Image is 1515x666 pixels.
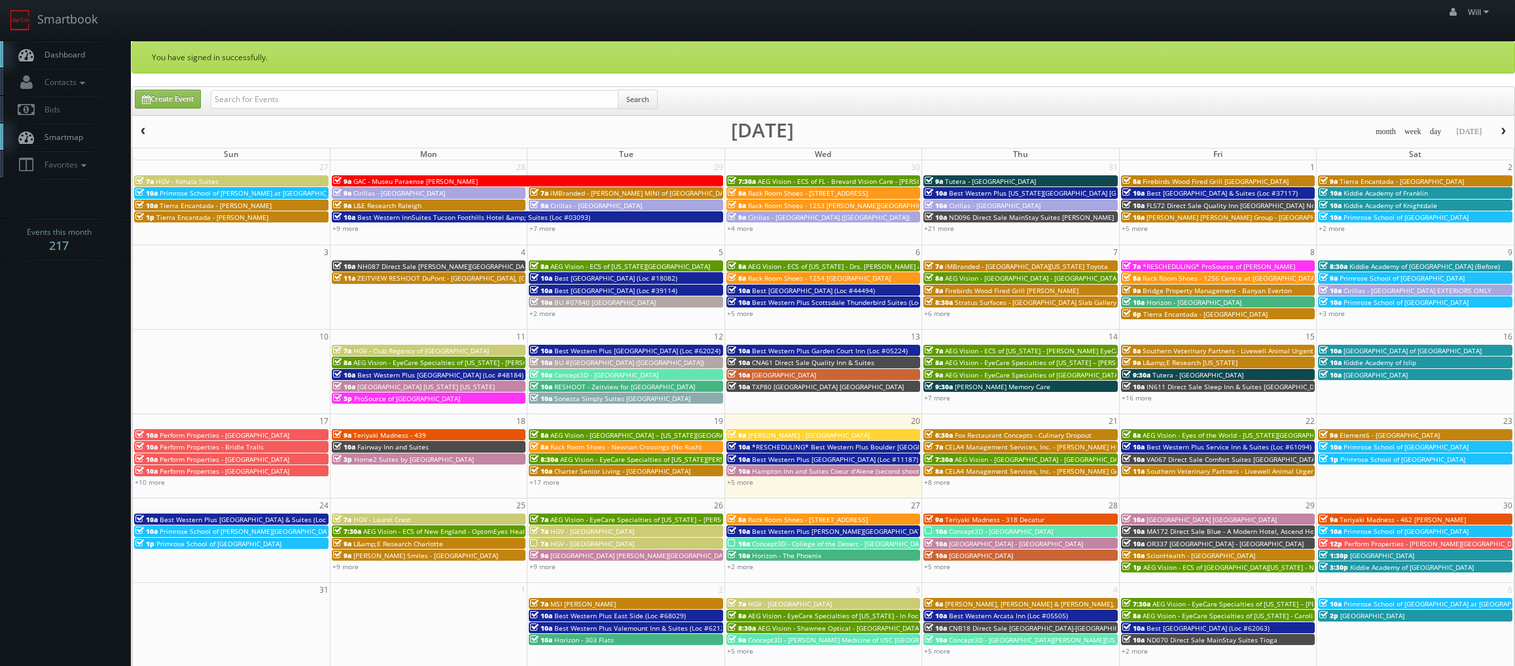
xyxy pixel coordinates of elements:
[1152,370,1243,379] span: Tutera - [GEOGRAPHIC_DATA]
[728,298,750,307] span: 10a
[748,599,832,608] span: HGV - [GEOGRAPHIC_DATA]
[560,455,820,464] span: AEG Vision - EyeCare Specialties of [US_STATE][PERSON_NAME] Eyecare Associates
[357,262,613,271] span: NH087 Direct Sale [PERSON_NAME][GEOGRAPHIC_DATA], Ascend Hotel Collection
[160,430,289,440] span: Perform Properties - [GEOGRAPHIC_DATA]
[1122,346,1141,355] span: 8a
[530,188,548,198] span: 7a
[728,551,750,560] span: 10a
[728,346,750,355] span: 10a
[925,273,943,283] span: 8a
[1147,188,1298,198] span: Best [GEOGRAPHIC_DATA] & Suites (Loc #37117)
[1147,539,1304,548] span: OR337 [GEOGRAPHIC_DATA] - [GEOGRAPHIC_DATA]
[554,394,690,403] span: Sonesta Simply Suites [GEOGRAPHIC_DATA]
[332,562,359,571] a: +9 more
[728,539,750,548] span: 10a
[949,527,1053,536] span: Concept3D - [GEOGRAPHIC_DATA]
[530,551,548,560] span: 9a
[945,442,1137,451] span: CELA4 Management Services, Inc. - [PERSON_NAME] Hyundai
[554,286,677,295] span: Best [GEOGRAPHIC_DATA] (Loc #39114)
[333,177,351,186] span: 9a
[1344,213,1469,222] span: Primrose School of [GEOGRAPHIC_DATA]
[333,188,351,198] span: 9a
[1319,455,1338,464] span: 1p
[748,213,910,222] span: Cirillas - [GEOGRAPHIC_DATA] ([GEOGRAPHIC_DATA])
[530,298,552,307] span: 10a
[728,430,746,440] span: 9a
[550,539,634,548] span: HGV - [GEOGRAPHIC_DATA]
[618,90,658,109] button: Search
[530,394,552,403] span: 10a
[1344,201,1437,210] span: Kiddie Academy of Knightdale
[1122,599,1150,608] span: 7:30a
[752,466,921,476] span: Hampton Inn and Suites Coeur d'Alene (second shoot)
[550,442,702,451] span: Rack Room Shoes - Newnan Crossings (No Rush)
[333,346,351,355] span: 7a
[1143,430,1342,440] span: AEG Vision - Eyes of the World - [US_STATE][GEOGRAPHIC_DATA]
[38,104,60,115] span: Bids
[530,382,552,391] span: 10a
[1147,442,1357,451] span: Best Western Plus Service Inn & Suites (Loc #61094) WHITE GLOVE
[1344,370,1408,379] span: [GEOGRAPHIC_DATA]
[135,478,165,487] a: +10 more
[333,527,361,536] span: 7:30a
[925,201,947,210] span: 10a
[1344,358,1416,367] span: Kiddie Academy of Islip
[529,478,560,487] a: +17 more
[1319,273,1338,283] span: 9a
[550,430,832,440] span: AEG Vision - [GEOGRAPHIC_DATA] – [US_STATE][GEOGRAPHIC_DATA]. ([GEOGRAPHIC_DATA])
[1122,515,1145,524] span: 10a
[354,394,460,403] span: ProSource of [GEOGRAPHIC_DATA]
[748,430,870,440] span: [PERSON_NAME] - [GEOGRAPHIC_DATA]
[1344,188,1428,198] span: Kiddie Academy of Franklin
[357,213,590,222] span: Best Western InnSuites Tucson Foothills Hotel &amp; Suites (Loc #03093)
[748,262,983,271] span: AEG Vision - ECS of [US_STATE] - Drs. [PERSON_NAME] and [PERSON_NAME]
[1319,213,1342,222] span: 10a
[1122,213,1145,222] span: 10a
[752,455,918,464] span: Best Western Plus [GEOGRAPHIC_DATA] (Loc #11187)
[530,455,558,464] span: 8:30a
[1143,563,1428,572] span: AEG Vision - ECS of [GEOGRAPHIC_DATA][US_STATE] - North Garland Vision (Headshot Only)
[955,455,1128,464] span: AEG Vision - [GEOGRAPHIC_DATA] - [GEOGRAPHIC_DATA]
[728,599,746,608] span: 7a
[728,273,746,283] span: 8a
[1122,539,1145,548] span: 10a
[530,273,552,283] span: 10a
[333,539,351,548] span: 9a
[1122,358,1141,367] span: 9a
[1319,346,1342,355] span: 10a
[135,213,154,222] span: 1p
[550,188,734,198] span: iMBranded - [PERSON_NAME] MINI of [GEOGRAPHIC_DATA]
[1340,430,1440,440] span: Element6 - [GEOGRAPHIC_DATA]
[748,273,891,283] span: Rack Room Shoes - 1254 [GEOGRAPHIC_DATA]
[1122,551,1145,560] span: 10a
[333,382,355,391] span: 10a
[530,430,548,440] span: 8a
[160,188,347,198] span: Primrose School of [PERSON_NAME] at [GEOGRAPHIC_DATA]
[925,442,943,451] span: 7a
[1122,393,1152,402] a: +16 more
[728,213,746,222] span: 9a
[1319,563,1348,572] span: 3:30p
[38,131,83,143] span: Smartmap
[1468,7,1493,18] span: Will
[1122,177,1141,186] span: 8a
[925,358,943,367] span: 8a
[1122,286,1141,295] span: 9a
[1122,455,1145,464] span: 10a
[728,188,746,198] span: 8a
[925,515,943,524] span: 9a
[752,286,875,295] span: Best [GEOGRAPHIC_DATA] (Loc #44494)
[530,201,548,210] span: 9a
[554,273,677,283] span: Best [GEOGRAPHIC_DATA] (Loc #18082)
[135,455,158,464] span: 10a
[353,358,677,367] span: AEG Vision - EyeCare Specialties of [US_STATE] - [PERSON_NAME] Eyecare Associates - [PERSON_NAME]
[945,515,1044,524] span: Teriyaki Madness - 318 Decatur
[135,442,158,451] span: 10a
[530,442,548,451] span: 8a
[1349,262,1500,271] span: Kiddie Academy of [GEOGRAPHIC_DATA] (Before)
[925,382,953,391] span: 9:30a
[925,262,943,271] span: 7a
[1122,370,1150,379] span: 9:30a
[550,262,710,271] span: AEG Vision - ECS of [US_STATE][GEOGRAPHIC_DATA]
[1319,358,1342,367] span: 10a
